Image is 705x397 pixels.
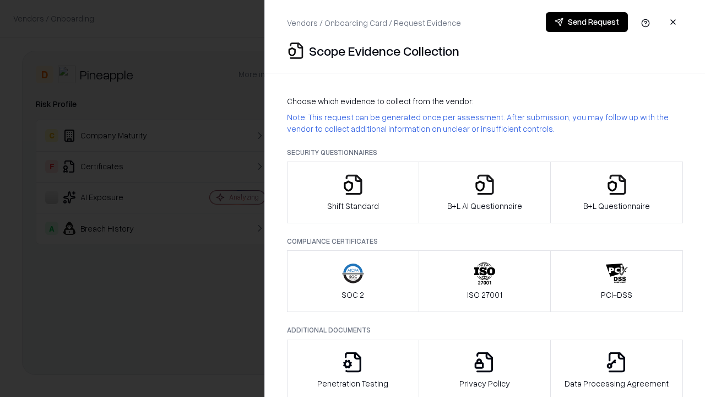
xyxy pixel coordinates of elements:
p: B+L Questionnaire [583,200,650,212]
button: B+L Questionnaire [550,162,683,223]
p: Compliance Certificates [287,237,683,246]
button: ISO 27001 [419,250,551,312]
p: B+L AI Questionnaire [447,200,522,212]
p: Choose which evidence to collect from the vendor: [287,95,683,107]
button: PCI-DSS [550,250,683,312]
p: Vendors / Onboarding Card / Request Evidence [287,17,461,29]
button: SOC 2 [287,250,419,312]
p: Privacy Policy [459,378,510,389]
p: Shift Standard [327,200,379,212]
p: PCI-DSS [601,289,632,301]
p: Data Processing Agreement [565,378,669,389]
p: Security Questionnaires [287,148,683,157]
p: Note: This request can be generated once per assessment. After submission, you may follow up with... [287,111,683,135]
p: Additional Documents [287,325,683,335]
p: Penetration Testing [317,378,388,389]
p: SOC 2 [341,289,364,301]
p: Scope Evidence Collection [309,42,459,60]
button: Shift Standard [287,162,419,223]
button: B+L AI Questionnaire [419,162,551,223]
p: ISO 27001 [467,289,502,301]
button: Send Request [546,12,628,32]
